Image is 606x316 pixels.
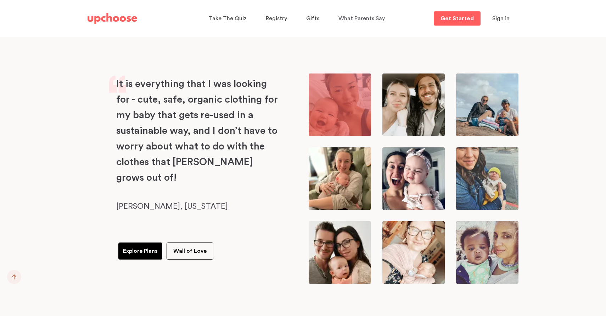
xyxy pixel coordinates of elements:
p: Get Started [441,16,474,21]
p: It is everything that I was looking for - cute, safe, organic clothing for my baby that gets re-u... [116,76,278,186]
p: Explore Plans [123,247,158,255]
span: Gifts [306,16,319,21]
button: Sign in [483,11,518,26]
a: UpChoose [88,11,137,26]
span: Wall of Love [173,248,207,254]
a: Gifts [306,12,321,26]
span: Registry [266,16,287,21]
span: Sign in [492,16,510,21]
a: Wall of Love [167,243,213,260]
a: What Parents Say [338,12,387,26]
div: [PERSON_NAME], [US_STATE] [116,199,278,213]
a: Explore Plans [118,243,162,260]
a: Registry [266,12,289,26]
a: Take The Quiz [209,12,249,26]
a: Get Started [434,11,481,26]
img: UpChoose [88,13,137,24]
span: Take The Quiz [209,16,247,21]
span: What Parents Say [338,16,385,21]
